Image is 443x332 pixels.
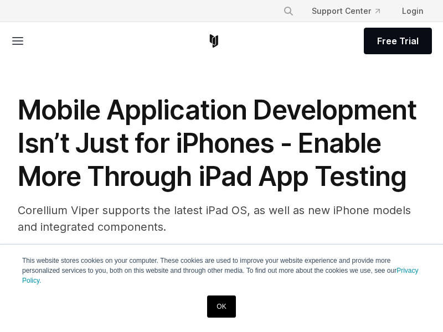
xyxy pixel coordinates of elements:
button: Search [279,1,298,21]
a: OK [207,295,235,318]
p: This website stores cookies on your computer. These cookies are used to improve your website expe... [22,256,421,286]
a: Corellium Home [207,34,221,48]
span: Free Trial [377,34,419,48]
a: Free Trial [364,28,432,54]
a: Login [393,1,432,21]
span: Corellium Viper supports the latest iPad OS, as well as new iPhone models and integrated components. [18,204,411,234]
a: Support Center [303,1,389,21]
span: Mobile Application Development Isn’t Just for iPhones - Enable More Through iPad App Testing [18,94,416,193]
div: Navigation Menu [274,1,432,21]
